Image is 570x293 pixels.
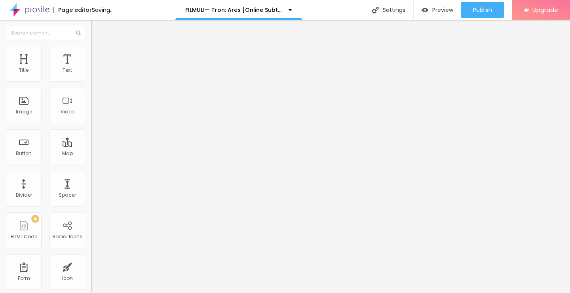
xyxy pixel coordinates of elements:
[532,6,558,13] span: Upgrade
[52,234,82,239] div: Social Icons
[91,20,570,293] iframe: Editor
[62,276,73,281] div: Icon
[16,192,32,198] div: Divider
[432,7,453,13] span: Preview
[62,151,73,156] div: Map
[422,7,428,13] img: view-1.svg
[18,276,30,281] div: Form
[53,7,92,13] div: Page editor
[76,31,81,35] img: Icone
[59,192,76,198] div: Spacer
[6,26,85,40] input: Search element
[414,2,461,18] button: Preview
[63,67,72,73] div: Text
[16,109,32,115] div: Image
[16,151,32,156] div: Button
[461,2,504,18] button: Publish
[372,7,379,13] img: Icone
[61,109,74,115] div: Video
[19,67,28,73] div: Title
[185,7,282,13] p: FILMUL!— Tron: Ares [Online Subtitrat Română HD]
[92,7,114,13] div: Saving...
[473,7,492,13] span: Publish
[11,234,37,239] div: HTML Code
